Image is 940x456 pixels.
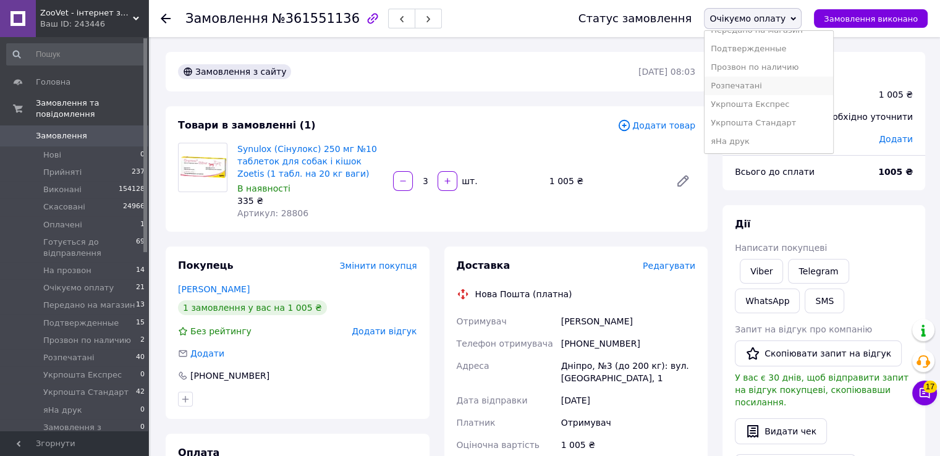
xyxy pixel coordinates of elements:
span: Додати [879,134,913,144]
span: Замовлення [185,11,268,26]
span: Артикул: 28806 [237,208,308,218]
span: Замовлення виконано [824,14,918,23]
span: 0 [140,422,145,444]
span: Замовлення [36,130,87,141]
div: Дніпро, №3 (до 200 кг): вул. [GEOGRAPHIC_DATA], 1 [559,355,698,389]
span: 0 [140,405,145,416]
span: 154128 [119,184,145,195]
div: [PERSON_NAME] [559,310,698,332]
span: Виконані [43,184,82,195]
span: Телефон отримувача [457,339,553,348]
span: Платник [457,418,496,428]
li: Розпечатані [705,77,832,95]
span: Нові [43,150,61,161]
div: Нова Пошта (платна) [472,288,575,300]
input: Пошук [6,43,146,65]
span: яНа друк [43,405,82,416]
span: 14 [136,265,145,276]
span: Головна [36,77,70,88]
span: Всього до сплати [735,167,815,177]
span: 2 [140,335,145,346]
div: [DATE] [559,389,698,412]
div: 1 005 ₴ [559,434,698,456]
span: У вас є 30 днів, щоб відправити запит на відгук покупцеві, скопіювавши посилання. [735,373,908,407]
div: [PHONE_NUMBER] [559,332,698,355]
span: Скасовані [43,201,85,213]
span: Додати [190,348,224,358]
a: Telegram [788,259,849,284]
li: Укрпошта Експрес [705,95,832,114]
div: Статус замовлення [578,12,692,25]
span: Розпечатані [43,352,95,363]
button: Замовлення виконано [814,9,928,28]
div: Отримувач [559,412,698,434]
span: Готується до відправлення [43,237,136,259]
a: [PERSON_NAME] [178,284,250,294]
span: ZooVet - інтернет зоомагазин самих низьких цін - Zoovetbaza.com.ua [40,7,133,19]
div: шт. [459,175,478,187]
span: Передано на магазин [43,300,135,311]
span: Укрпошта Експрес [43,369,122,381]
span: Доставка [457,260,510,271]
span: 69 [136,237,145,259]
a: Synulox (Сінулокс) 250 мг №10 таблеток для собак і кішок Zoetis (1 табл. на 20 кг ваги) [237,144,377,179]
div: 1 005 ₴ [879,88,913,101]
div: 1 005 ₴ [544,172,666,190]
span: Замовлення та повідомлення [36,98,148,120]
div: [PHONE_NUMBER] [189,369,271,382]
li: яНа друк [705,132,832,151]
span: Товари в замовленні (1) [178,119,316,131]
span: Оціночна вартість [457,440,540,450]
span: В наявності [237,184,290,193]
button: Чат з покупцем17 [912,381,937,405]
span: Додати відгук [352,326,417,336]
time: [DATE] 08:03 [638,67,695,77]
span: Подтвержденные [43,318,119,329]
div: Ваш ID: 243446 [40,19,148,30]
b: 1005 ₴ [878,167,913,177]
span: 17 [923,381,937,393]
span: 0 [140,369,145,381]
span: Очікуємо оплату [43,282,114,293]
a: WhatsApp [735,289,800,313]
span: Запит на відгук про компанію [735,324,872,334]
button: Видати чек [735,418,827,444]
span: 24966 [123,201,145,213]
span: 40 [136,352,145,363]
span: №361551136 [272,11,360,26]
span: Прийняті [43,167,82,178]
span: Замовлення з [PERSON_NAME] [43,422,140,444]
div: Необхідно уточнити [813,103,920,130]
span: 13 [136,300,145,311]
button: Скопіювати запит на відгук [735,340,902,366]
a: Viber [740,259,783,284]
span: Дата відправки [457,395,528,405]
span: Без рейтингу [190,326,252,336]
span: Адреса [457,361,489,371]
div: Повернутися назад [161,12,171,25]
span: 21 [136,282,145,293]
span: 15 [136,318,145,329]
span: Очікуємо оплату [709,14,785,23]
span: На прозвон [43,265,91,276]
span: Оплачені [43,219,82,230]
div: 335 ₴ [237,195,383,207]
li: Подтвержденные [705,40,832,58]
span: Прозвон по наличию [43,335,131,346]
button: SMS [805,289,844,313]
img: Synulox (Сінулокс) 250 мг №10 таблеток для собак і кішок Zoetis (1 табл. на 20 кг ваги) [179,155,227,180]
a: Редагувати [671,169,695,193]
span: Редагувати [643,261,695,271]
span: Змінити покупця [340,261,417,271]
span: 42 [136,387,145,398]
li: Прозвон по наличию [705,58,832,77]
span: Укрпошта Стандарт [43,387,129,398]
span: Написати покупцеві [735,243,827,253]
span: 0 [140,150,145,161]
span: 1 [140,219,145,230]
span: Додати товар [617,119,695,132]
span: Дії [735,218,750,230]
span: Отримувач [457,316,507,326]
li: Укрпошта Стандарт [705,114,832,132]
div: Замовлення з сайту [178,64,291,79]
